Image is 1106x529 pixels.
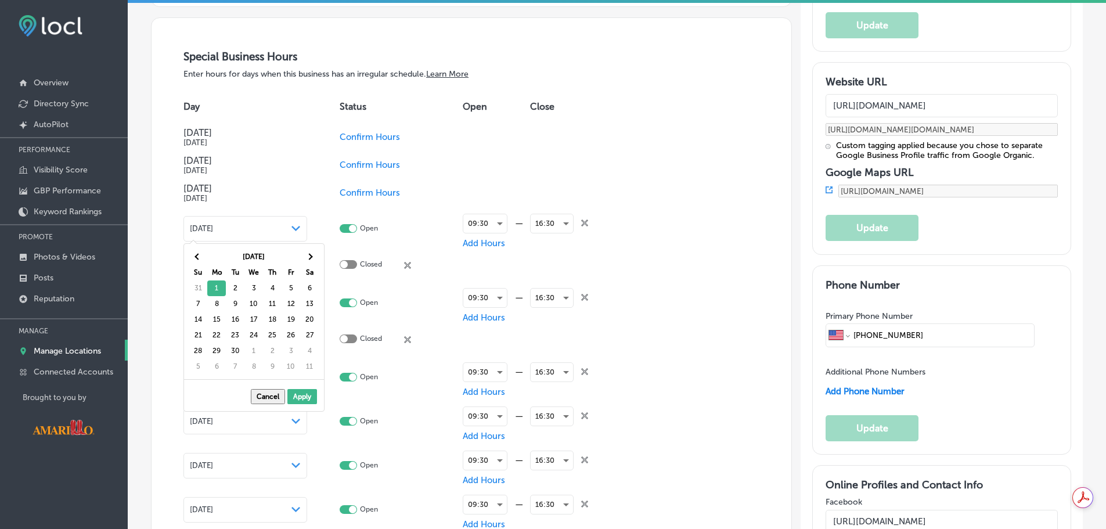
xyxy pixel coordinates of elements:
[300,312,319,328] td: 20
[531,363,573,382] div: 16:30
[300,328,319,343] td: 27
[360,373,378,382] p: Open
[300,359,319,375] td: 11
[226,343,244,359] td: 30
[183,183,307,194] h4: [DATE]
[507,218,530,229] div: —
[507,292,530,303] div: —
[531,451,573,470] div: 16:30
[189,359,207,375] td: 5
[531,289,573,307] div: 16:30
[189,312,207,328] td: 14
[360,260,382,271] p: Closed
[463,495,507,514] div: 09:30
[226,265,244,280] th: Tu
[190,461,213,470] span: [DATE]
[282,265,300,280] th: Fr
[463,289,507,307] div: 09:30
[190,417,213,426] span: [DATE]
[23,393,128,402] p: Brought to you by
[282,280,300,296] td: 5
[282,359,300,375] td: 10
[207,265,226,280] th: Mo
[531,495,573,514] div: 16:30
[207,359,226,375] td: 6
[263,312,282,328] td: 18
[34,186,101,196] p: GBP Performance
[282,296,300,312] td: 12
[34,252,95,262] p: Photos & Videos
[360,334,382,346] p: Closed
[34,165,88,175] p: Visibility Score
[263,265,282,280] th: Th
[226,312,244,328] td: 16
[263,359,282,375] td: 9
[282,328,300,343] td: 26
[463,214,507,233] div: 09:30
[244,328,263,343] td: 24
[340,132,400,142] span: Confirm Hours
[183,194,307,203] h5: [DATE]
[463,312,505,323] span: Add Hours
[19,15,82,37] img: fda3e92497d09a02dc62c9cd864e3231.png
[282,312,300,328] td: 19
[183,91,340,123] th: Day
[826,311,913,321] label: Primary Phone Number
[189,265,207,280] th: Su
[183,127,307,138] h4: [DATE]
[826,166,1058,179] h3: Google Maps URL
[189,280,207,296] td: 31
[463,431,505,441] span: Add Hours
[463,387,505,397] span: Add Hours
[263,343,282,359] td: 2
[23,411,104,444] img: Visit Amarillo
[34,346,101,356] p: Manage Locations
[34,99,89,109] p: Directory Sync
[463,407,507,426] div: 09:30
[463,363,507,382] div: 09:30
[183,155,307,166] h4: [DATE]
[251,389,285,404] button: Cancel
[244,359,263,375] td: 8
[826,94,1058,117] input: Add Location Website
[244,343,263,359] td: 1
[226,280,244,296] td: 2
[531,214,573,233] div: 16:30
[263,296,282,312] td: 11
[207,328,226,343] td: 22
[226,328,244,343] td: 23
[207,343,226,359] td: 29
[507,366,530,377] div: —
[226,359,244,375] td: 7
[463,91,530,123] th: Open
[852,324,1031,346] input: Phone number
[189,343,207,359] td: 28
[300,280,319,296] td: 6
[340,188,400,198] span: Confirm Hours
[34,294,74,304] p: Reputation
[826,497,1058,507] label: Facebook
[34,120,69,129] p: AutoPilot
[360,298,378,307] p: Open
[826,415,918,441] button: Update
[300,296,319,312] td: 13
[826,12,918,38] button: Update
[507,455,530,466] div: —
[207,296,226,312] td: 8
[340,160,400,170] span: Confirm Hours
[463,475,505,485] span: Add Hours
[826,478,1058,491] h3: Online Profiles and Contact Info
[244,296,263,312] td: 10
[826,215,918,241] button: Update
[244,280,263,296] td: 3
[183,69,759,79] p: Enter hours for days when this business has an irregular schedule.
[190,224,213,233] span: [DATE]
[836,141,1058,160] div: Custom tagging applied because you chose to separate Google Business Profile traffic from Google ...
[34,207,102,217] p: Keyword Rankings
[244,265,263,280] th: We
[183,166,307,175] h5: [DATE]
[282,343,300,359] td: 3
[507,499,530,510] div: —
[207,249,300,265] th: [DATE]
[300,343,319,359] td: 4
